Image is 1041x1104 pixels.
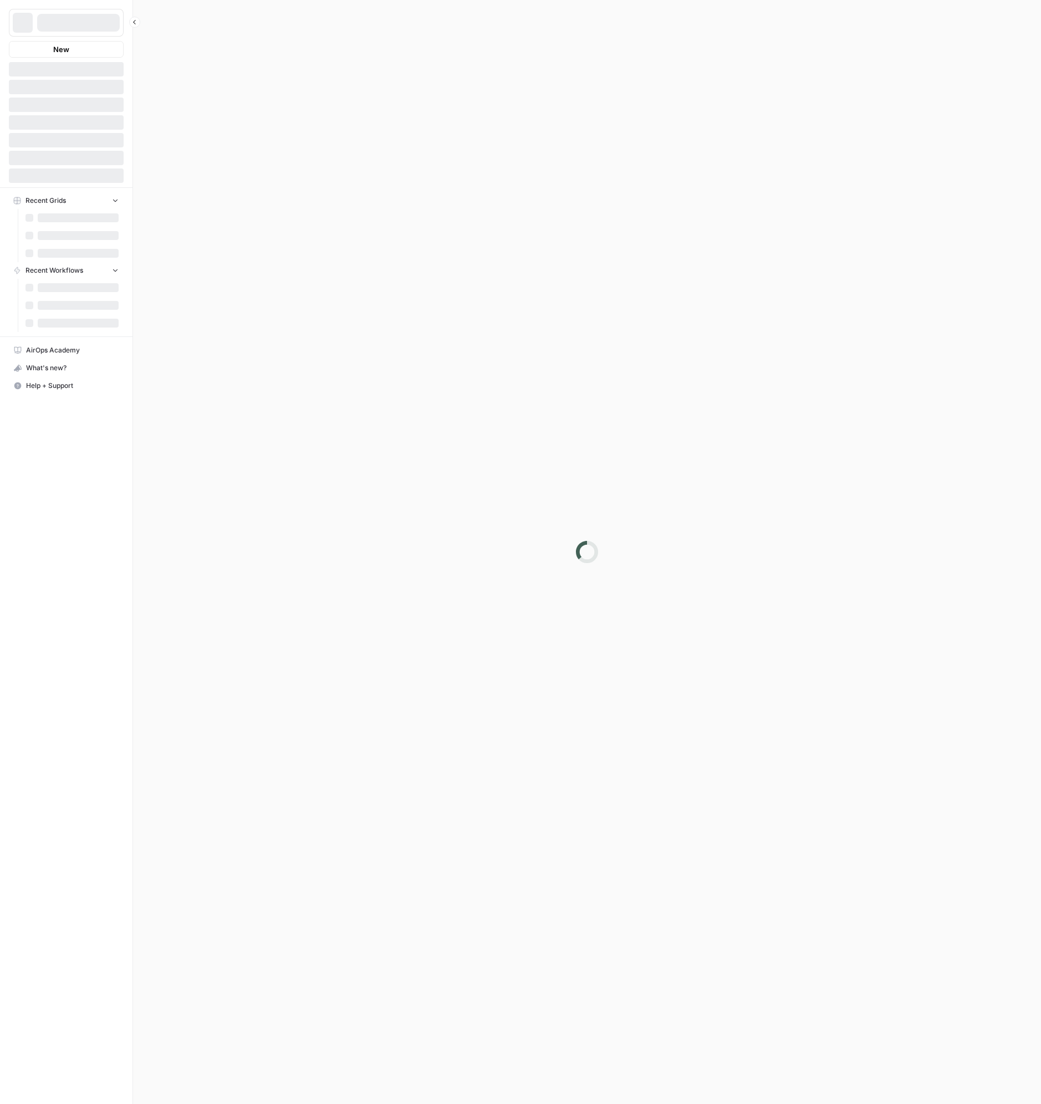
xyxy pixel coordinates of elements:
[9,41,124,58] button: New
[9,262,124,279] button: Recent Workflows
[53,44,69,55] span: New
[9,377,124,395] button: Help + Support
[26,345,119,355] span: AirOps Academy
[25,265,83,275] span: Recent Workflows
[9,341,124,359] a: AirOps Academy
[26,381,119,391] span: Help + Support
[9,360,123,376] div: What's new?
[25,196,66,206] span: Recent Grids
[9,359,124,377] button: What's new?
[9,192,124,209] button: Recent Grids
